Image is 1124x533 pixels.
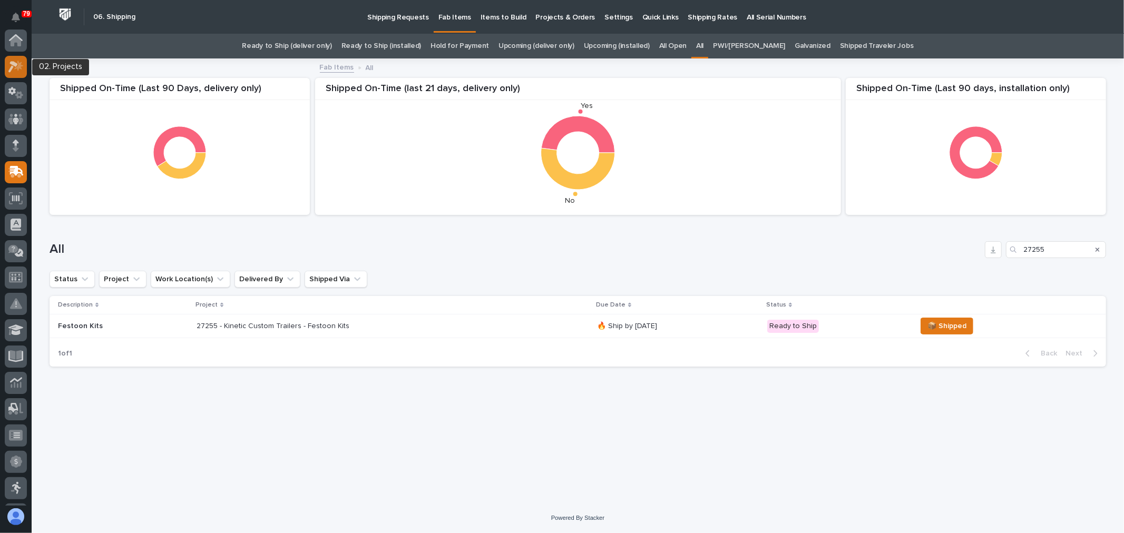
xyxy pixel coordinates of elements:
h1: All [50,242,981,257]
p: Status [766,299,786,311]
button: Delivered By [234,271,300,288]
a: Powered By Stacker [551,515,604,521]
div: Ready to Ship [767,320,819,333]
a: Ready to Ship (installed) [341,34,421,58]
a: Galvanized [795,34,830,58]
a: All Open [659,34,687,58]
p: 🔥 Ship by [DATE] [597,322,759,331]
p: Project [196,299,218,311]
div: Notifications79 [13,13,27,29]
button: Next [1061,349,1106,358]
p: Due Date [596,299,625,311]
div: Shipped On-Time (Last 90 Days, delivery only) [50,83,310,101]
a: Ready to Ship (deliver only) [242,34,331,58]
button: Work Location(s) [151,271,230,288]
h2: 06. Shipping [93,13,135,22]
img: Workspace Logo [55,5,75,24]
a: PWI/[PERSON_NAME] [713,34,785,58]
tr: Festoon Kits27255 - Kinetic Custom Trailers - Festoon Kits27255 - Kinetic Custom Trailers - Festo... [50,314,1106,338]
div: Shipped On-Time (Last 90 days, installation only) [846,83,1106,101]
a: Shipped Traveler Jobs [840,34,914,58]
a: Fab Items [320,61,354,73]
a: Upcoming (deliver only) [499,34,574,58]
button: Shipped Via [305,271,367,288]
p: All [366,61,374,73]
span: Back [1034,349,1057,358]
p: 79 [23,10,30,17]
p: Festoon Kits [58,322,188,331]
span: 📦 Shipped [927,320,966,332]
a: Hold for Payment [431,34,489,58]
button: 📦 Shipped [921,318,973,334]
text: Yes [581,103,593,110]
input: Search [1006,241,1106,258]
button: Status [50,271,95,288]
p: 27255 - Kinetic Custom Trailers - Festoon Kits [197,320,351,331]
a: All [696,34,703,58]
button: Notifications [5,6,27,28]
a: Upcoming (installed) [584,34,650,58]
div: Shipped On-Time (last 21 days, delivery only) [315,83,841,101]
p: Description [58,299,93,311]
span: Next [1066,349,1089,358]
button: Back [1017,349,1061,358]
button: Project [99,271,146,288]
text: No [565,197,575,204]
p: 1 of 1 [50,341,81,367]
button: users-avatar [5,506,27,528]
